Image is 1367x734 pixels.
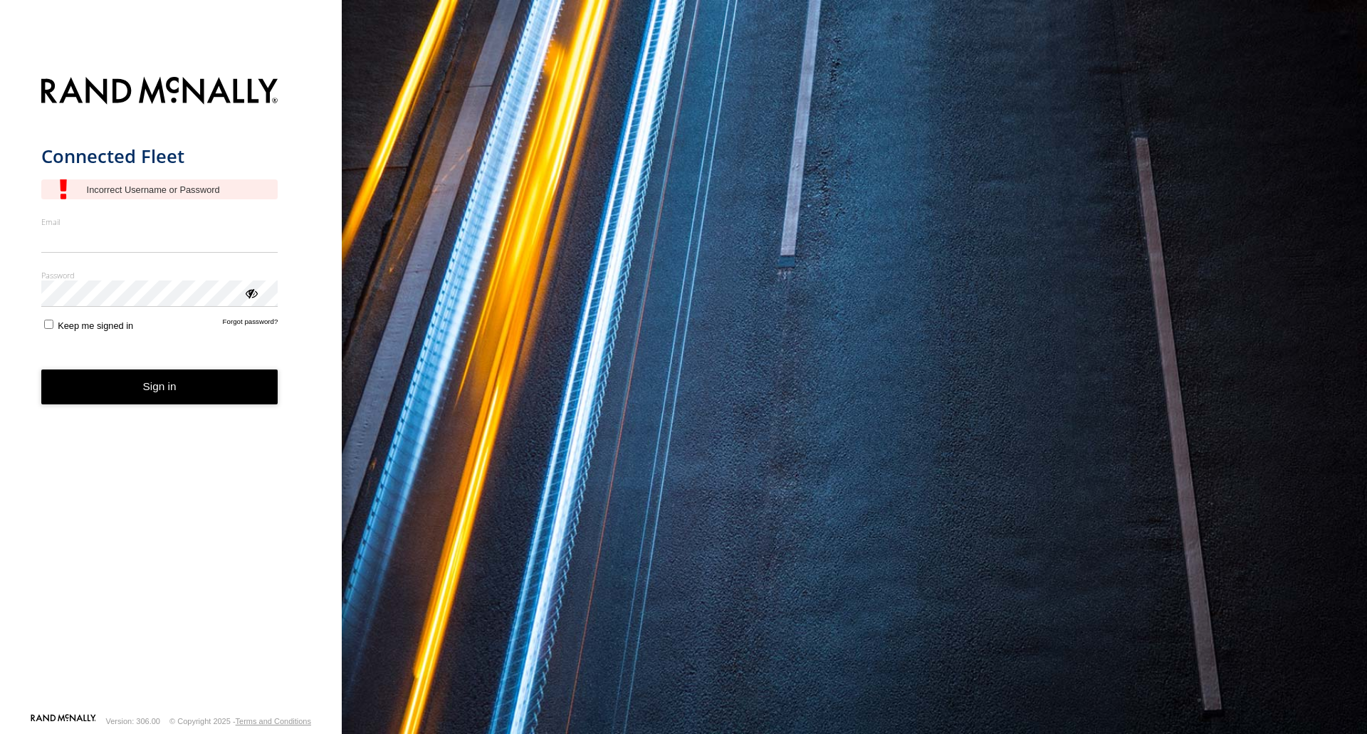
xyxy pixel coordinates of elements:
[41,145,278,168] h1: Connected Fleet
[31,714,96,728] a: Visit our Website
[106,717,160,725] div: Version: 306.00
[236,717,311,725] a: Terms and Conditions
[41,216,278,227] label: Email
[44,320,53,329] input: Keep me signed in
[223,318,278,331] a: Forgot password?
[41,68,301,713] form: main
[169,717,311,725] div: © Copyright 2025 -
[243,285,258,300] div: ViewPassword
[58,320,133,331] span: Keep me signed in
[41,369,278,404] button: Sign in
[41,74,278,110] img: Rand McNally
[41,270,278,281] label: Password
